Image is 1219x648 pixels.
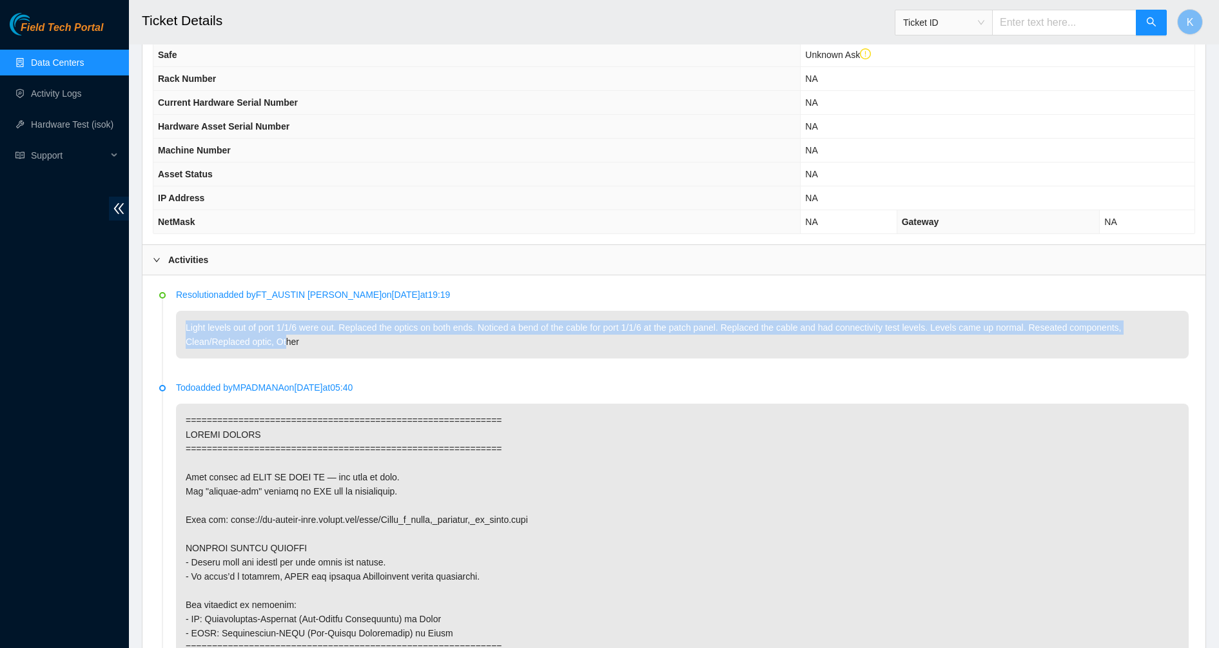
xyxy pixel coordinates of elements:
span: right [153,256,161,264]
span: Support [31,142,107,168]
a: Akamai TechnologiesField Tech Portal [10,23,103,40]
span: NA [805,193,817,203]
span: NA [1104,217,1117,227]
button: K [1177,9,1203,35]
input: Enter text here... [992,10,1136,35]
div: Activities [142,245,1205,275]
a: Hardware Test (isok) [31,119,113,130]
p: Light levels out of port 1/1/6 were out. Replaced the optics on both ends. Noticed a bend of the ... [176,311,1189,358]
span: NetMask [158,217,195,227]
p: Resolution added by FT_AUSTIN [PERSON_NAME] on [DATE] at 19:19 [176,288,1189,302]
span: Unknown Ask [805,50,871,60]
a: Activity Logs [31,88,82,99]
span: Rack Number [158,74,216,84]
span: Ticket ID [903,13,984,32]
span: Safe [158,50,177,60]
span: search [1146,17,1156,29]
span: double-left [109,197,129,221]
span: K [1187,14,1194,30]
span: NA [805,97,817,108]
span: Asset Status [158,169,213,179]
button: search [1136,10,1167,35]
span: Machine Number [158,145,231,155]
span: NA [805,121,817,132]
span: NA [805,74,817,84]
span: NA [805,145,817,155]
span: NA [805,217,817,227]
p: Todo added by MPADMANA on [DATE] at 05:40 [176,380,1189,395]
span: Current Hardware Serial Number [158,97,298,108]
b: Activities [168,253,208,267]
span: NA [805,169,817,179]
span: Field Tech Portal [21,22,103,34]
span: read [15,151,24,160]
span: IP Address [158,193,204,203]
span: exclamation-circle [860,48,872,60]
span: Gateway [902,217,939,227]
img: Akamai Technologies [10,13,65,35]
span: Hardware Asset Serial Number [158,121,289,132]
a: Data Centers [31,57,84,68]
